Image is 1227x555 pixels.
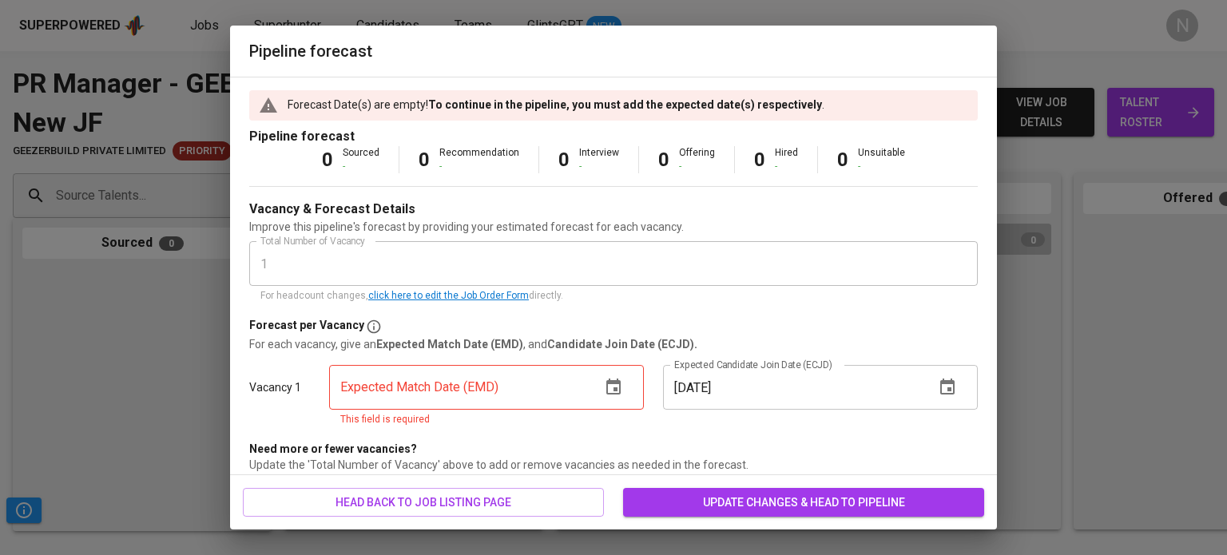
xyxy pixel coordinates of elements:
div: Offering [679,146,715,173]
b: 0 [419,149,430,171]
p: Update the 'Total Number of Vacancy' above to add or remove vacancies as needed in the forecast. [249,457,978,473]
span: head back to job listing page [256,493,591,513]
div: - [775,160,798,173]
p: Vacancy & Forecast Details [249,200,415,219]
h6: Pipeline forecast [249,38,978,64]
p: For headcount changes, directly. [260,288,967,304]
b: 0 [754,149,765,171]
b: 0 [322,149,333,171]
div: - [858,160,905,173]
p: Pipeline forecast [249,127,978,146]
p: Vacancy 1 [249,379,301,395]
div: - [579,160,619,173]
div: - [343,160,379,173]
div: - [439,160,519,173]
div: Sourced [343,146,379,173]
b: To continue in the pipeline, you must add the expected date(s) respectively [428,98,822,111]
p: This field is required [340,412,633,428]
div: Interview [579,146,619,173]
div: Recommendation [439,146,519,173]
b: Candidate Join Date (ECJD). [547,338,697,351]
p: Improve this pipeline's forecast by providing your estimated forecast for each vacancy. [249,219,978,235]
p: Forecast per Vacancy [249,317,364,336]
b: 0 [837,149,848,171]
b: Expected Match Date (EMD) [376,338,523,351]
p: For each vacancy, give an , and [249,336,978,352]
div: Hired [775,146,798,173]
p: Need more or fewer vacancies? [249,441,978,457]
b: 0 [558,149,570,171]
p: Forecast Date(s) are empty! . [288,97,824,113]
span: update changes & head to pipeline [636,493,971,513]
b: 0 [658,149,669,171]
div: - [679,160,715,173]
button: head back to job listing page [243,488,604,517]
div: Unsuitable [858,146,905,173]
button: update changes & head to pipeline [623,488,984,517]
a: click here to edit the Job Order Form [368,290,529,301]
